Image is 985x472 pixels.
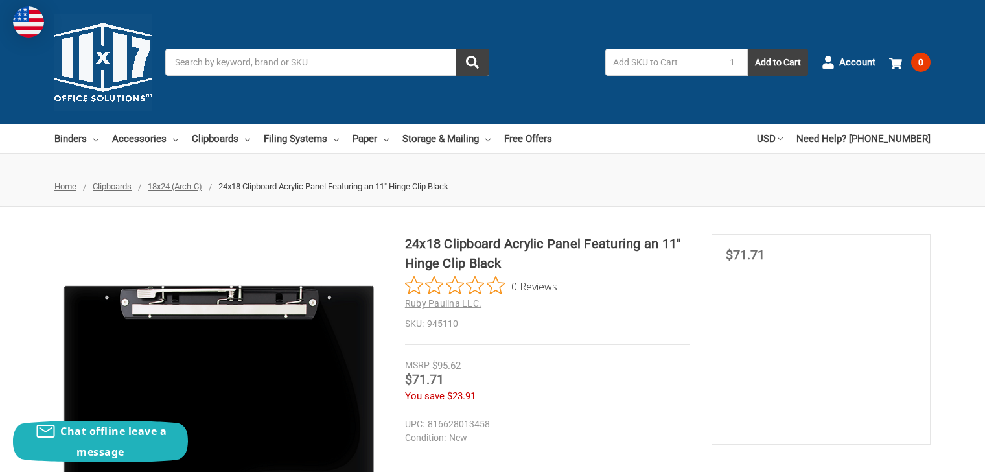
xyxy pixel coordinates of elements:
[405,298,481,309] a: Ruby Paulina LLC.
[796,124,931,153] a: Need Help? [PHONE_NUMBER]
[911,53,931,72] span: 0
[726,247,765,263] span: $71.71
[112,124,178,153] a: Accessories
[13,421,188,462] button: Chat offline leave a message
[405,431,446,445] dt: Condition:
[889,45,931,79] a: 0
[192,124,250,153] a: Clipboards
[432,360,461,372] span: $95.62
[148,182,202,191] a: 18x24 (Arch-C)
[822,45,875,79] a: Account
[60,424,167,459] span: Chat offline leave a message
[405,317,424,331] dt: SKU:
[54,14,152,111] img: 11x17.com
[353,124,389,153] a: Paper
[748,49,808,76] button: Add to Cart
[405,317,690,331] dd: 945110
[447,390,476,402] span: $23.91
[839,55,875,70] span: Account
[165,49,489,76] input: Search by keyword, brand or SKU
[605,49,717,76] input: Add SKU to Cart
[93,182,132,191] a: Clipboards
[13,6,44,38] img: duty and tax information for United States
[402,124,491,153] a: Storage & Mailing
[405,431,684,445] dd: New
[405,359,430,372] div: MSRP
[405,390,445,402] span: You save
[405,418,684,431] dd: 816628013458
[405,234,690,273] h1: 24x18 Clipboard Acrylic Panel Featuring an 11" Hinge Clip Black
[405,418,424,431] dt: UPC:
[218,182,448,191] span: 24x18 Clipboard Acrylic Panel Featuring an 11" Hinge Clip Black
[757,124,783,153] a: USD
[264,124,339,153] a: Filing Systems
[504,124,552,153] a: Free Offers
[511,276,557,296] span: 0 Reviews
[405,276,557,296] button: Rated 0 out of 5 stars from 0 reviews. Jump to reviews.
[54,182,76,191] a: Home
[54,124,98,153] a: Binders
[405,372,444,387] span: $71.71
